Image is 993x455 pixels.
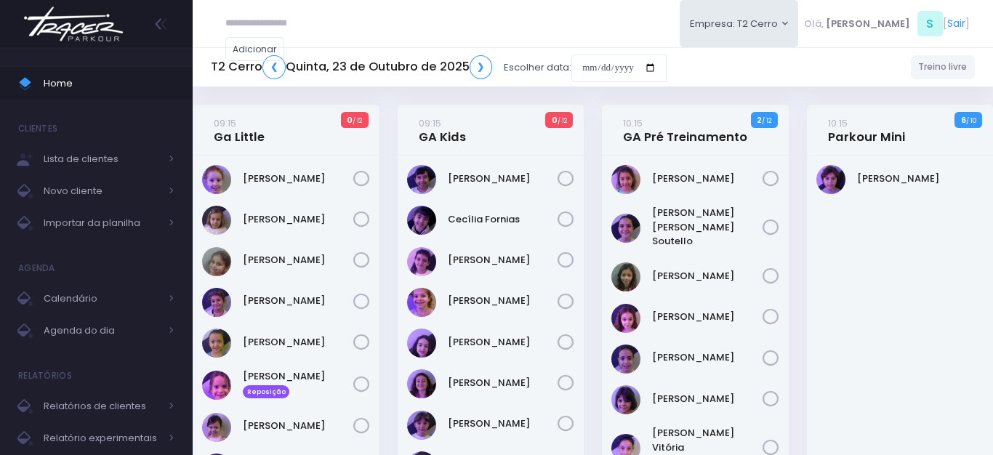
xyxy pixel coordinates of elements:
span: Relatórios de clientes [44,397,160,416]
img: Malu Bernardes [611,385,640,414]
a: [PERSON_NAME] [652,269,762,283]
span: Home [44,74,174,93]
a: [PERSON_NAME] [652,310,762,324]
h4: Relatórios [18,361,72,390]
a: [PERSON_NAME] [448,294,558,308]
a: 10:15Parkour Mini [828,116,905,145]
h4: Agenda [18,254,55,283]
small: / 10 [966,116,976,125]
img: Dante Passos [816,165,845,194]
a: Adicionar [225,37,285,61]
span: Calendário [44,289,160,308]
small: / 12 [353,116,362,125]
small: 09:15 [419,116,441,130]
img: Heloísa Amado [202,247,231,276]
strong: 6 [961,114,966,126]
a: [PERSON_NAME] [652,350,762,365]
a: [PERSON_NAME] [448,172,558,186]
img: Antonieta Bonna Gobo N Silva [202,165,231,194]
a: 09:15Ga Little [214,116,265,145]
small: / 12 [762,116,771,125]
span: Lista de clientes [44,150,160,169]
img: Clara Guimaraes Kron [407,247,436,276]
span: Relatório experimentais [44,429,160,448]
h4: Clientes [18,114,57,143]
strong: 2 [757,114,762,126]
a: [PERSON_NAME] [652,392,762,406]
img: Alice Oliveira Castro [611,165,640,194]
strong: 0 [347,114,353,126]
a: [PERSON_NAME] [243,294,353,308]
img: Beatriz Kikuchi [407,165,436,194]
img: Isabel Amado [202,288,231,317]
h5: T2 Cerro Quinta, 23 de Outubro de 2025 [211,55,492,79]
a: Treino livre [911,55,976,79]
a: [PERSON_NAME] [448,335,558,350]
a: ❯ [470,55,493,79]
img: Luisa Tomchinsky Montezano [611,304,640,333]
img: Cecília Fornias Gomes [407,206,436,235]
img: Julia de Campos Munhoz [611,262,640,291]
small: 10:15 [828,116,848,130]
img: Isabel Silveira Chulam [202,329,231,358]
span: Olá, [804,17,824,31]
a: [PERSON_NAME] Reposição [243,369,353,398]
img: Isabela Gerhardt Covolo [202,371,231,400]
img: Luzia Rolfini Fernandes [611,345,640,374]
div: Escolher data: [211,51,667,84]
a: [PERSON_NAME] [243,172,353,186]
a: 10:15GA Pré Treinamento [623,116,747,145]
span: Agenda do dia [44,321,160,340]
img: Luisa Monteiro Ramenzoni [407,369,436,398]
img: Maria Clara Frateschi [407,411,436,440]
span: S [917,11,943,36]
a: [PERSON_NAME] [448,376,558,390]
a: [PERSON_NAME] [PERSON_NAME] Soutello [652,206,762,249]
img: Isabela de Brito Moffa [407,329,436,358]
a: [PERSON_NAME] [243,212,353,227]
a: [PERSON_NAME] [243,335,353,350]
a: [PERSON_NAME] [243,253,353,267]
small: / 12 [558,116,567,125]
span: Novo cliente [44,182,160,201]
a: Cecília Fornias [448,212,558,227]
strong: 0 [552,114,558,126]
a: 09:15GA Kids [419,116,466,145]
div: [ ] [798,7,975,40]
img: Julia Merlino Donadell [202,413,231,442]
span: Importar da planilha [44,214,160,233]
a: [PERSON_NAME] [448,416,558,431]
span: Reposição [243,385,289,398]
small: 09:15 [214,116,236,130]
span: [PERSON_NAME] [826,17,910,31]
img: Gabriela Libardi Galesi Bernardo [407,288,436,317]
a: [PERSON_NAME] [448,253,558,267]
a: [PERSON_NAME] [857,172,984,186]
small: 10:15 [623,116,643,130]
a: [PERSON_NAME] [243,419,353,433]
img: Catarina Andrade [202,206,231,235]
a: [PERSON_NAME] [652,172,762,186]
a: Sair [947,16,965,31]
img: Ana Helena Soutello [611,214,640,243]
